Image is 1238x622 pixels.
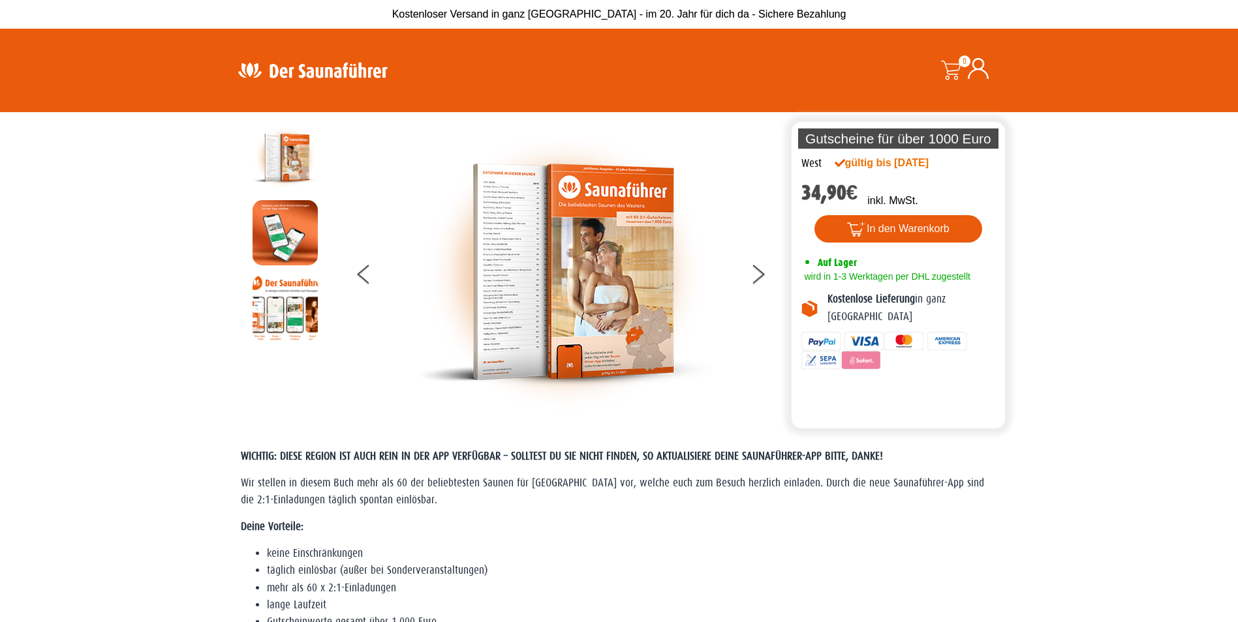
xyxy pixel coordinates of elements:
[418,125,712,419] img: der-saunafuehrer-2025-west
[253,275,318,340] img: Anleitung7tn
[267,545,998,562] li: keine Einschränkungen
[835,155,957,171] div: gültig bis [DATE]
[828,291,996,325] p: in ganz [GEOGRAPHIC_DATA]
[241,520,303,533] strong: Deine Vorteile:
[392,8,846,20] span: Kostenloser Versand in ganz [GEOGRAPHIC_DATA] - im 20. Jahr für dich da - Sichere Bezahlung
[241,477,984,506] span: Wir stellen in diesem Buch mehr als 60 der beliebtesten Saunen für [GEOGRAPHIC_DATA] vor, welche ...
[253,200,318,265] img: MOCKUP-iPhone_regional
[253,125,318,190] img: der-saunafuehrer-2025-west
[798,128,999,149] p: Gutscheine für über 1000 Euro
[828,293,915,305] b: Kostenlose Lieferung
[801,271,970,282] span: wird in 1-3 Werktagen per DHL zugestellt
[801,155,822,172] div: West
[267,597,998,614] li: lange Laufzeit
[818,256,857,269] span: Auf Lager
[846,181,858,205] span: €
[814,215,982,243] button: In den Warenkorb
[867,193,918,209] p: inkl. MwSt.
[801,181,858,205] bdi: 34,90
[959,55,970,67] span: 0
[241,450,883,462] span: WICHTIG: DIESE REGION IST AUCH REIN IN DER APP VERFÜGBAR – SOLLTEST DU SIE NICHT FINDEN, SO AKTUA...
[267,562,998,579] li: täglich einlösbar (außer bei Sonderveranstaltungen)
[267,580,998,597] li: mehr als 60 x 2:1-Einladungen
